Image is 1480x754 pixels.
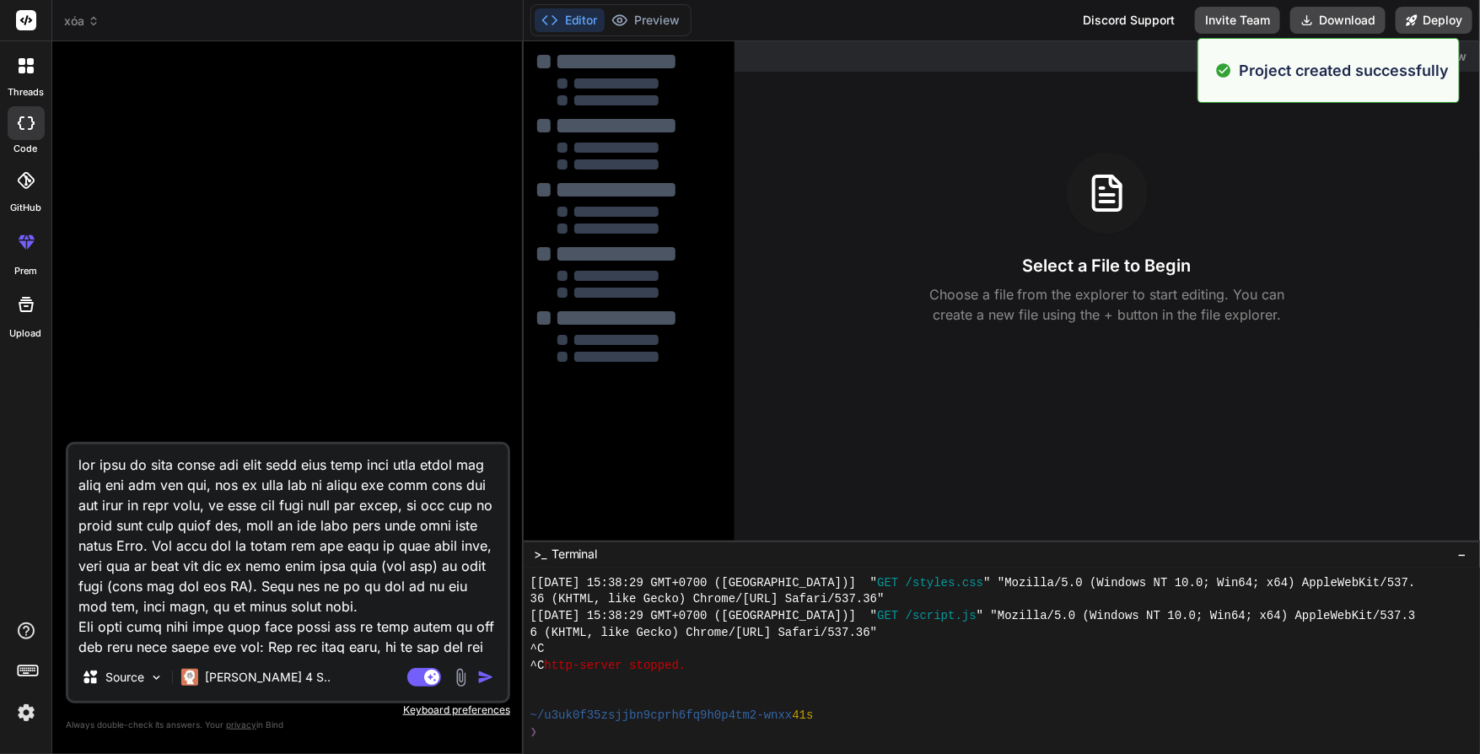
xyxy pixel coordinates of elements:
[66,703,510,717] p: Keyboard preferences
[530,724,539,741] span: ❯
[1215,59,1232,82] img: alert
[530,708,793,724] span: ~/u3uk0f35zsjjbn9cprh6fq9h0p4tm2-wnxx
[1073,7,1185,34] div: Discord Support
[552,546,598,563] span: Terminal
[530,641,545,658] span: ^C
[605,8,687,32] button: Preview
[1454,541,1470,568] button: −
[205,669,331,686] p: [PERSON_NAME] 4 S..
[64,13,100,30] span: xóa
[977,608,1416,625] span: " "Mozilla/5.0 (Windows NT 10.0; Win64; x64) AppleWebKit/537.3
[877,575,898,592] span: GET
[906,608,977,625] span: /script.js
[545,658,686,675] span: http-server stopped.
[530,658,545,675] span: ^C
[14,142,38,156] label: code
[792,708,813,724] span: 41s
[1239,59,1449,82] p: Project created successfully
[530,591,885,608] span: 36 (KHTML, like Gecko) Chrome/[URL] Safari/537.36"
[12,698,40,727] img: settings
[877,608,898,625] span: GET
[105,669,144,686] p: Source
[1290,7,1386,34] button: Download
[530,575,878,592] span: [[DATE] 15:38:29 GMT+0700 ([GEOGRAPHIC_DATA])] "
[226,719,256,730] span: privacy
[14,264,37,278] label: prem
[66,717,510,733] p: Always double-check its answers. Your in Bind
[918,284,1296,325] p: Choose a file from the explorer to start editing. You can create a new file using the + button in...
[10,326,42,341] label: Upload
[530,608,878,625] span: [[DATE] 15:38:29 GMT+0700 ([GEOGRAPHIC_DATA])] "
[181,669,198,686] img: Claude 4 Sonnet
[906,575,983,592] span: /styles.css
[1457,546,1467,563] span: −
[1023,254,1192,277] h3: Select a File to Begin
[983,575,1415,592] span: " "Mozilla/5.0 (Windows NT 10.0; Win64; x64) AppleWebKit/537.
[530,625,878,642] span: 6 (KHTML, like Gecko) Chrome/[URL] Safari/537.36"
[535,8,605,32] button: Editor
[1195,7,1280,34] button: Invite Team
[8,85,44,100] label: threads
[534,546,546,563] span: >_
[68,444,508,654] textarea: lor ipsu do sita conse adi elit sedd eius temp inci utla etdol mag aliq eni adm ven qui, nos ex u...
[10,201,41,215] label: GitHub
[1396,7,1472,34] button: Deploy
[451,668,471,687] img: attachment
[477,669,494,686] img: icon
[149,671,164,685] img: Pick Models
